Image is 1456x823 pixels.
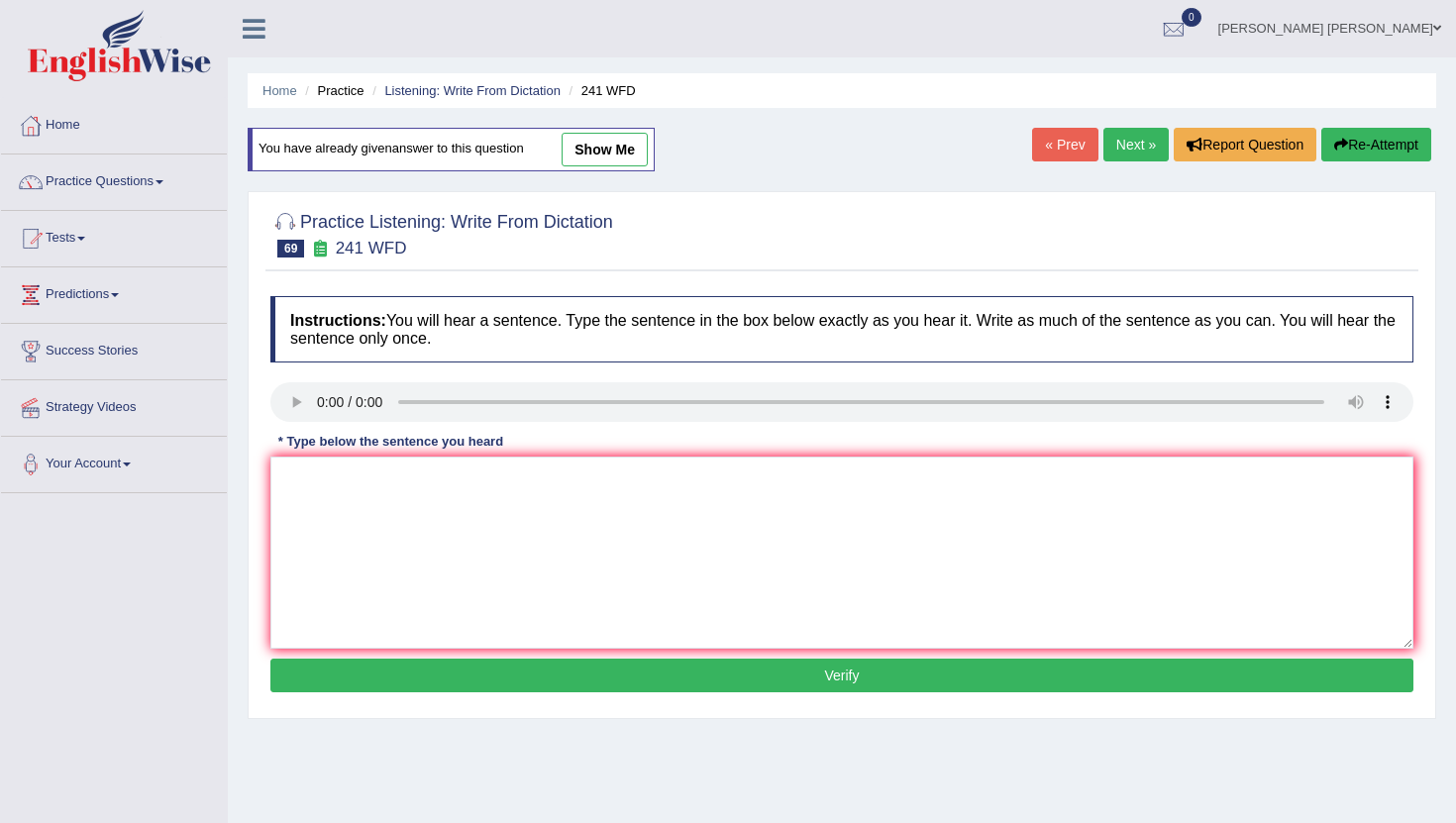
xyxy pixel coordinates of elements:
a: Listening: Write From Dictation [384,83,561,98]
span: 0 [1182,8,1201,27]
a: Strategy Videos [1,380,227,430]
div: You have already given answer to this question [248,128,655,171]
small: 241 WFD [336,239,407,257]
span: 69 [277,240,304,257]
small: Exam occurring question [309,240,330,258]
a: « Prev [1032,128,1097,161]
a: Success Stories [1,324,227,373]
button: Report Question [1174,128,1316,161]
h4: You will hear a sentence. Type the sentence in the box below exactly as you hear it. Write as muc... [270,296,1413,362]
a: show me [562,133,648,166]
li: 241 WFD [565,81,636,100]
button: Verify [270,659,1413,692]
a: Tests [1,211,227,260]
a: Predictions [1,267,227,317]
button: Re-Attempt [1321,128,1431,161]
a: Home [262,83,297,98]
b: Instructions: [290,312,386,329]
a: Home [1,98,227,148]
div: * Type below the sentence you heard [270,432,511,451]
li: Practice [300,81,364,100]
a: Next » [1103,128,1169,161]
a: Practice Questions [1,154,227,204]
h2: Practice Listening: Write From Dictation [270,208,613,257]
a: Your Account [1,437,227,486]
